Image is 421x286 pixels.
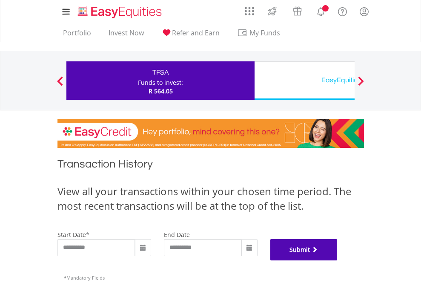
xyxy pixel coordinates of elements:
[138,78,183,87] div: Funds to invest:
[164,231,190,239] label: end date
[52,81,69,89] button: Previous
[72,66,249,78] div: TFSA
[60,29,95,42] a: Portfolio
[290,4,304,18] img: vouchers-v2.svg
[57,156,364,176] h1: Transaction History
[270,239,338,260] button: Submit
[57,119,364,148] img: EasyCredit Promotion Banner
[237,27,293,38] span: My Funds
[172,28,220,38] span: Refer and Earn
[57,231,86,239] label: start date
[76,5,165,19] img: EasyEquities_Logo.png
[332,2,353,19] a: FAQ's and Support
[353,2,375,21] a: My Profile
[57,184,364,214] div: View all your transactions within your chosen time period. The most recent transactions will be a...
[265,4,279,18] img: thrive-v2.svg
[245,6,254,16] img: grid-menu-icon.svg
[74,2,165,19] a: Home page
[105,29,147,42] a: Invest Now
[64,274,105,281] span: Mandatory Fields
[158,29,223,42] a: Refer and Earn
[352,81,369,89] button: Next
[285,2,310,18] a: Vouchers
[239,2,260,16] a: AppsGrid
[149,87,173,95] span: R 564.05
[310,2,332,19] a: Notifications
